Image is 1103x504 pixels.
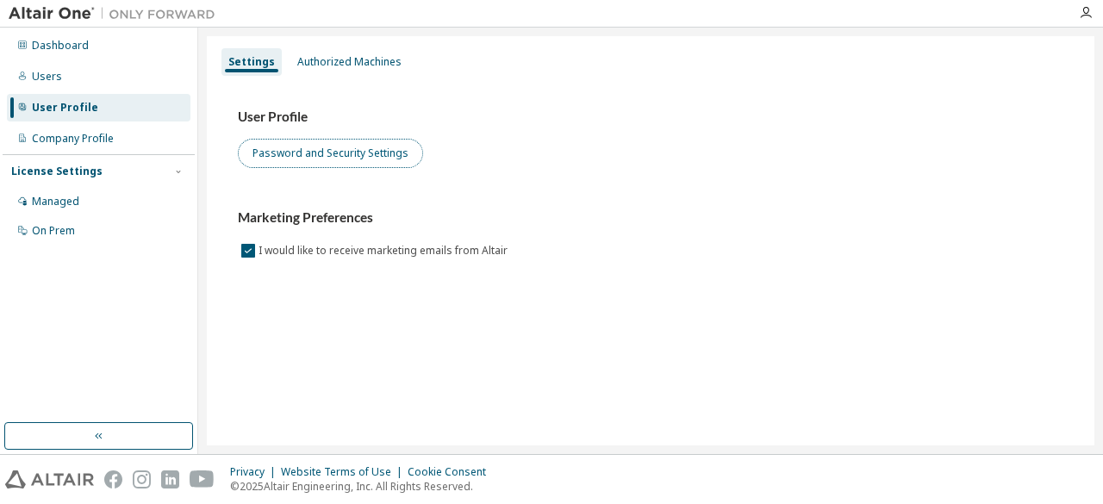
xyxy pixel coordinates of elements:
[297,55,402,69] div: Authorized Machines
[230,465,281,479] div: Privacy
[133,470,151,488] img: instagram.svg
[11,165,103,178] div: License Settings
[5,470,94,488] img: altair_logo.svg
[32,132,114,146] div: Company Profile
[32,224,75,238] div: On Prem
[238,109,1063,126] h3: User Profile
[408,465,496,479] div: Cookie Consent
[238,139,423,168] button: Password and Security Settings
[190,470,215,488] img: youtube.svg
[281,465,408,479] div: Website Terms of Use
[32,39,89,53] div: Dashboard
[9,5,224,22] img: Altair One
[104,470,122,488] img: facebook.svg
[32,101,98,115] div: User Profile
[238,209,1063,227] h3: Marketing Preferences
[161,470,179,488] img: linkedin.svg
[228,55,275,69] div: Settings
[230,479,496,494] p: © 2025 Altair Engineering, Inc. All Rights Reserved.
[32,70,62,84] div: Users
[259,240,511,261] label: I would like to receive marketing emails from Altair
[32,195,79,208] div: Managed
